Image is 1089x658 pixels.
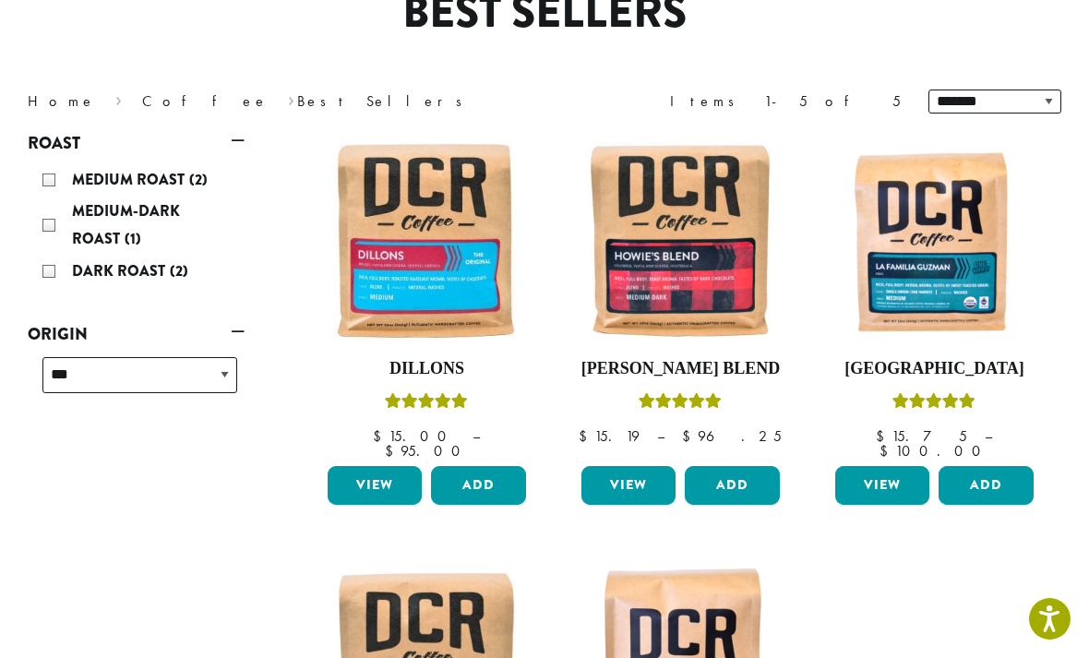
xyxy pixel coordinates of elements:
nav: Breadcrumb [28,90,517,113]
span: (2) [189,169,208,190]
div: Origin [28,350,245,415]
a: Origin [28,318,245,350]
div: Items 1-5 of 5 [670,90,901,113]
img: Dillons-12oz-300x300.jpg [323,137,531,344]
span: – [985,426,992,446]
button: Add [939,466,1033,505]
span: $ [385,441,401,461]
span: (1) [125,228,141,249]
a: Roast [28,127,245,159]
span: (2) [170,260,188,281]
a: View [328,466,422,505]
h4: Dillons [323,359,531,379]
div: Rated 4.67 out of 5 [639,390,722,418]
span: › [288,84,294,113]
bdi: 95.00 [385,441,469,461]
div: Rated 5.00 out of 5 [385,390,468,418]
a: Home [28,91,96,111]
bdi: 15.19 [579,426,640,446]
span: $ [880,441,895,461]
span: $ [876,426,892,446]
h4: [PERSON_NAME] Blend [577,359,784,379]
span: $ [373,426,389,446]
bdi: 15.00 [373,426,455,446]
bdi: 100.00 [880,441,989,461]
button: Add [431,466,525,505]
span: $ [579,426,594,446]
img: Howies-Blend-12oz-300x300.jpg [577,137,784,344]
a: Coffee [142,91,269,111]
h4: [GEOGRAPHIC_DATA] [831,359,1038,379]
bdi: 15.75 [876,426,967,446]
div: Roast [28,159,245,295]
bdi: 96.25 [682,426,782,446]
span: Dark Roast [72,260,170,281]
a: DillonsRated 5.00 out of 5 [323,137,531,459]
button: Add [685,466,779,505]
span: › [115,84,122,113]
span: – [657,426,664,446]
a: [GEOGRAPHIC_DATA]Rated 4.83 out of 5 [831,137,1038,459]
img: DCR-La-Familia-Guzman-Coffee-Bag-300x300.png [831,137,1038,344]
span: Medium Roast [72,169,189,190]
a: View [581,466,676,505]
a: [PERSON_NAME] BlendRated 4.67 out of 5 [577,137,784,459]
span: Medium-Dark Roast [72,200,180,249]
div: Rated 4.83 out of 5 [892,390,975,418]
span: – [473,426,480,446]
a: View [835,466,929,505]
span: $ [682,426,698,446]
